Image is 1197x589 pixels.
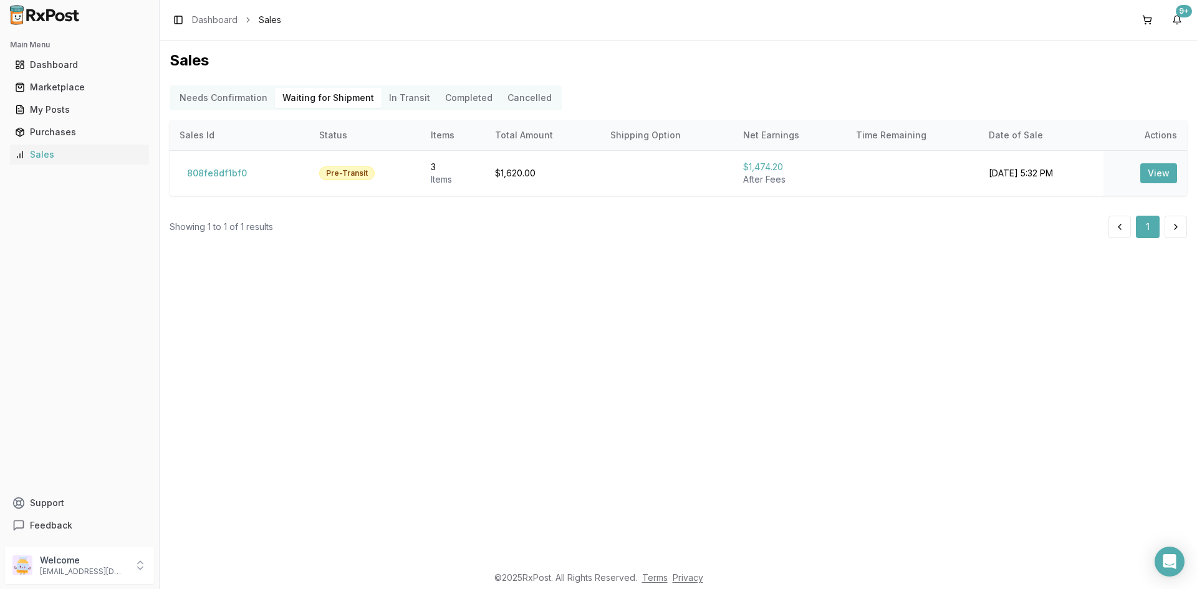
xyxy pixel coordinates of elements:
[192,14,281,26] nav: breadcrumb
[170,50,1187,70] h1: Sales
[10,98,149,121] a: My Posts
[5,514,154,537] button: Feedback
[170,120,309,150] th: Sales Id
[673,572,703,583] a: Privacy
[15,81,144,93] div: Marketplace
[15,103,144,116] div: My Posts
[180,163,254,183] button: 808fe8df1bf0
[642,572,668,583] a: Terms
[5,145,154,165] button: Sales
[15,148,144,161] div: Sales
[15,126,144,138] div: Purchases
[1167,10,1187,30] button: 9+
[1140,163,1177,183] button: View
[15,59,144,71] div: Dashboard
[382,88,438,108] button: In Transit
[438,88,500,108] button: Completed
[733,120,845,150] th: Net Earnings
[40,567,127,577] p: [EMAIL_ADDRESS][DOMAIN_NAME]
[5,5,85,25] img: RxPost Logo
[10,54,149,76] a: Dashboard
[172,88,275,108] button: Needs Confirmation
[10,143,149,166] a: Sales
[12,555,32,575] img: User avatar
[10,76,149,98] a: Marketplace
[5,100,154,120] button: My Posts
[979,120,1103,150] th: Date of Sale
[989,167,1093,180] div: [DATE] 5:32 PM
[1176,5,1192,17] div: 9+
[259,14,281,26] span: Sales
[743,161,835,173] div: $1,474.20
[5,492,154,514] button: Support
[600,120,734,150] th: Shipping Option
[431,161,475,173] div: 3
[40,554,127,567] p: Welcome
[846,120,979,150] th: Time Remaining
[192,14,238,26] a: Dashboard
[485,120,600,150] th: Total Amount
[1103,120,1187,150] th: Actions
[10,121,149,143] a: Purchases
[1136,216,1160,238] button: 1
[170,221,273,233] div: Showing 1 to 1 of 1 results
[5,77,154,97] button: Marketplace
[5,55,154,75] button: Dashboard
[421,120,485,150] th: Items
[10,40,149,50] h2: Main Menu
[309,120,421,150] th: Status
[743,173,835,186] div: After Fees
[275,88,382,108] button: Waiting for Shipment
[30,519,72,532] span: Feedback
[500,88,559,108] button: Cancelled
[1155,547,1185,577] div: Open Intercom Messenger
[495,167,590,180] div: $1,620.00
[319,166,375,180] div: Pre-Transit
[431,173,475,186] div: Item s
[5,122,154,142] button: Purchases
